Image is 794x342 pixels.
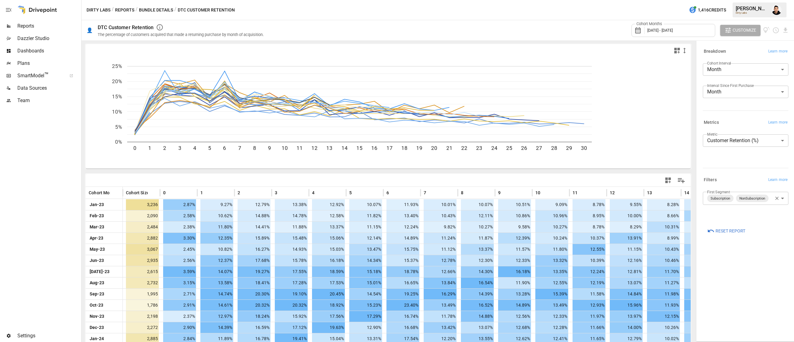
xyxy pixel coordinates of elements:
[163,233,196,244] span: 3.30%
[312,199,345,210] span: 12.92%
[200,222,233,232] span: 11.80%
[386,210,419,221] span: 13.40%
[703,63,788,76] div: Month
[89,190,116,196] span: Cohort Month
[703,225,750,236] button: Reset Report
[89,255,105,266] span: Jun-23
[275,190,277,196] span: 3
[89,277,105,288] span: Aug-23
[686,4,729,16] button: 1,416Credits
[498,233,531,244] span: 12.39%
[401,145,408,151] text: 18
[386,255,419,266] span: 15.37%
[573,255,605,266] span: 10.39%
[193,145,196,151] text: 4
[610,289,643,299] span: 14.84%
[427,188,435,197] button: Sort
[386,233,419,244] span: 14.89%
[461,244,494,255] span: 13.37%
[610,300,643,311] span: 15.96%
[275,289,308,299] span: 19.10%
[163,199,196,210] span: 2.87%
[17,97,80,104] span: Team
[498,199,531,210] span: 10.51%
[208,145,211,151] text: 5
[386,244,419,255] span: 15.75%
[703,86,788,98] div: Month
[238,199,270,210] span: 12.79%
[163,244,196,255] span: 2.45%
[238,289,270,299] span: 20.30%
[312,289,345,299] span: 20.45%
[707,61,731,66] label: Cohort Interval
[275,266,308,277] span: 17.55%
[268,145,271,151] text: 9
[431,145,437,151] text: 20
[111,188,119,197] button: Sort
[163,266,196,277] span: 3.59%
[610,255,643,266] span: 12.16%
[275,210,308,221] span: 14.78%
[684,244,717,255] span: 10.82%
[200,289,233,299] span: 14.74%
[275,311,308,322] span: 15.92%
[349,199,382,210] span: 10.07%
[163,311,196,322] span: 2.37%
[349,300,382,311] span: 15.23%
[707,83,754,88] label: Interval Since First Purchase
[126,244,159,255] span: 3,067
[647,289,680,299] span: 11.98%
[498,222,531,232] span: 9.58%
[498,266,531,277] span: 16.18%
[704,177,717,183] h6: Filters
[424,300,457,311] span: 13.49%
[163,190,166,196] span: 0
[573,199,605,210] span: 8.78%
[349,266,382,277] span: 15.18%
[521,145,527,151] text: 26
[238,190,240,196] span: 2
[253,145,256,151] text: 8
[424,199,457,210] span: 10.01%
[498,255,531,266] span: 12.33%
[684,233,717,244] span: 9.51%
[647,255,680,266] span: 10.46%
[238,300,270,311] span: 20.32%
[610,266,643,277] span: 12.81%
[238,277,270,288] span: 18.41%
[349,222,382,232] span: 11.15%
[424,190,426,196] span: 7
[200,255,233,266] span: 12.37%
[386,277,419,288] span: 16.65%
[112,63,122,69] text: 25%
[163,145,166,151] text: 2
[203,188,212,197] button: Sort
[126,311,159,322] span: 2,198
[282,145,288,151] text: 10
[386,199,419,210] span: 11.93%
[349,244,382,255] span: 13.47%
[312,210,345,221] span: 12.58%
[647,277,680,288] span: 11.27%
[86,57,681,169] div: A chart.
[703,134,788,147] div: Customer Retention (%)
[535,244,568,255] span: 11.80%
[163,255,196,266] span: 2.56%
[573,300,605,311] span: 12.93%
[772,5,782,15] div: Francisco Sanchez
[498,300,531,311] span: 14.89%
[98,25,154,30] div: DTC Customer Retention
[674,173,688,187] button: Manage Columns
[684,266,717,277] span: 11.13%
[461,210,494,221] span: 12.11%
[200,300,233,311] span: 14.61%
[424,289,457,299] span: 16.29%
[349,233,382,244] span: 12.14%
[178,145,181,151] text: 3
[98,32,264,37] div: The percentage of customers acquired that made a returning purchase by month of acquisition.
[126,277,159,288] span: 2,732
[424,244,457,255] span: 11.12%
[133,145,136,151] text: 0
[498,277,531,288] span: 11.90%
[684,210,717,221] span: 10.67%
